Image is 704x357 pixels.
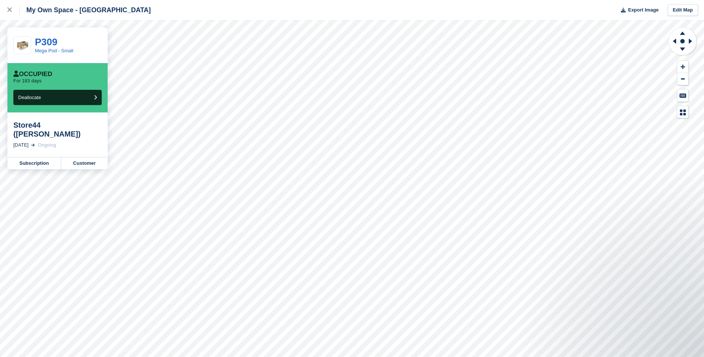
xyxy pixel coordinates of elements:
[677,61,688,73] button: Zoom In
[35,48,73,53] a: Mega Pod - Small
[38,141,56,149] div: Ongoing
[677,73,688,85] button: Zoom Out
[13,121,102,138] div: Store44 ([PERSON_NAME])
[616,4,659,16] button: Export Image
[628,6,658,14] span: Export Image
[35,36,58,48] a: P309
[13,90,102,105] button: Deallocate
[13,78,42,84] p: For 183 days
[31,144,35,147] img: arrow-right-light-icn-cde0832a797a2874e46488d9cf13f60e5c3a73dbe684e267c42b8395dfbc2abf.svg
[20,6,151,14] div: My Own Space - [GEOGRAPHIC_DATA]
[18,95,41,100] span: Deallocate
[13,141,29,149] div: [DATE]
[7,157,61,169] a: Subscription
[14,37,31,54] img: medium%20storage.png
[668,4,698,16] a: Edit Map
[13,71,52,78] div: Occupied
[677,106,688,118] button: Map Legend
[61,157,108,169] a: Customer
[677,89,688,102] button: Keyboard Shortcuts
